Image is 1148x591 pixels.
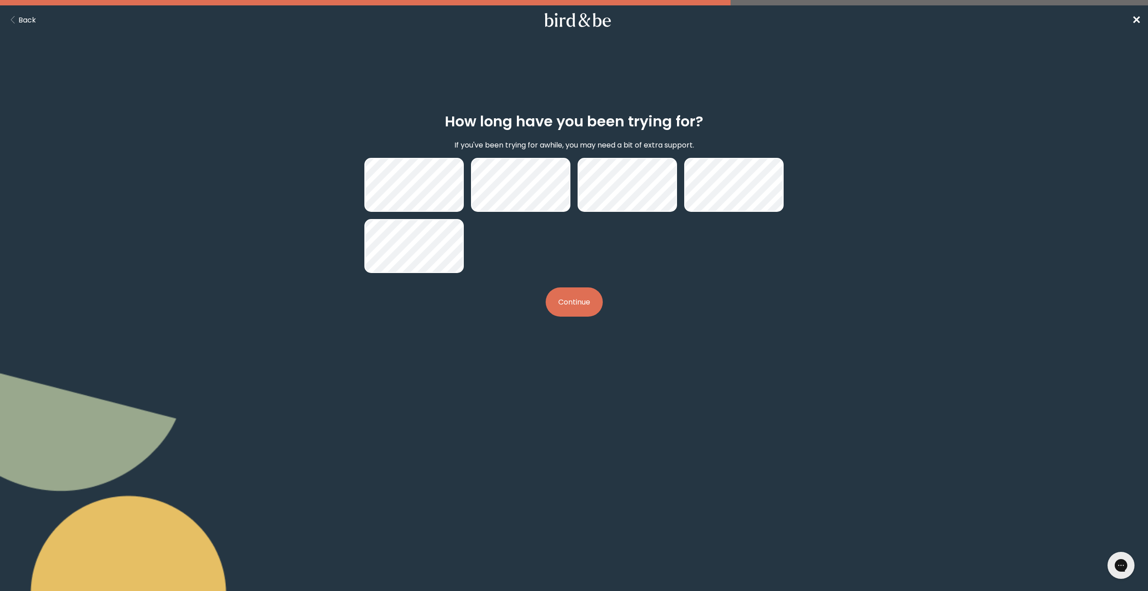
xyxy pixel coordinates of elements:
[445,111,703,132] h2: How long have you been trying for?
[546,287,603,317] button: Continue
[1103,549,1139,582] iframe: Gorgias live chat messenger
[1132,12,1141,28] a: ✕
[454,139,694,151] p: If you've been trying for awhile, you may need a bit of extra support.
[7,14,36,26] button: Back Button
[1132,13,1141,27] span: ✕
